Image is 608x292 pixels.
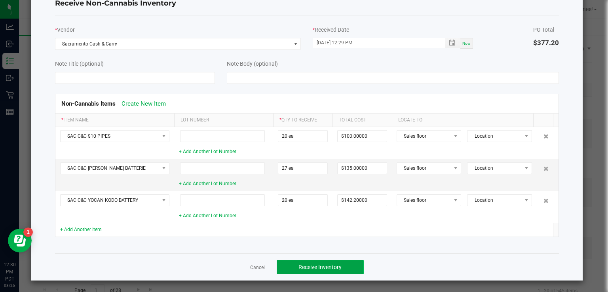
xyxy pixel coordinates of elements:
[273,114,332,127] th: Qty to Receive
[60,227,102,232] a: + Add Another Item
[533,26,559,34] div: PO Total
[332,114,392,127] th: Total Cost
[61,195,159,206] span: SAC C&C YOCAN KODO BATTERY
[8,229,32,252] iframe: Resource center
[467,194,532,206] span: NO DATA FOUND
[55,114,174,127] th: Item Name
[250,264,265,271] a: Cancel
[61,163,159,174] span: SAC C&C [PERSON_NAME] BATTERIE
[397,195,451,206] span: Sales floor
[462,41,471,46] span: Now
[313,38,437,48] input: MM/dd/yyyy HH:MM a
[55,60,215,68] div: Note Title (optional)
[467,163,522,174] span: Location
[55,38,291,49] span: Sacramento Cash & Carry
[277,260,364,274] button: Receive Inventory
[298,264,342,270] span: Receive Inventory
[61,100,116,107] span: Non-Cannabis Items
[55,26,301,34] div: Vendor
[23,228,33,237] iframe: Resource center unread badge
[122,100,166,107] a: Create New Item
[533,39,559,47] span: $377.20
[467,130,532,142] span: NO DATA FOUND
[467,131,522,142] span: Location
[467,162,532,174] span: NO DATA FOUND
[179,149,236,154] a: + Add Another Lot Number
[174,114,273,127] th: Lot Number
[397,163,451,174] span: Sales floor
[467,195,522,206] span: Location
[392,114,534,127] th: Locate To
[179,181,236,186] a: + Add Another Lot Number
[61,131,159,142] span: SAC C&C $10 PIPES
[227,60,559,68] div: Note Body (optional)
[397,131,451,142] span: Sales floor
[313,26,473,34] div: Received Date
[445,38,460,48] span: Toggle popup
[179,213,236,218] a: + Add Another Lot Number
